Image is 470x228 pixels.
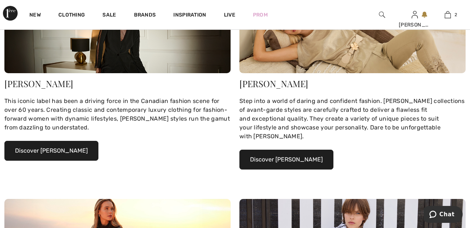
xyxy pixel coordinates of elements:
div: [PERSON_NAME] [4,79,231,88]
span: 2 [455,11,457,18]
a: Sale [102,12,116,19]
a: 2 [431,10,464,19]
iframe: Opens a widget where you can chat to one of our agents [424,206,463,224]
img: My Info [412,10,418,19]
a: Sign In [412,11,418,18]
div: [PERSON_NAME] [399,21,431,29]
img: search the website [379,10,385,19]
span: Inspiration [173,12,206,19]
a: Prom [253,11,268,19]
a: Brands [134,12,156,19]
div: This iconic label has been a driving force in the Canadian fashion scene for over 60 years. Creat... [4,97,231,132]
a: New [29,12,41,19]
img: 1ère Avenue [3,6,18,21]
button: Discover [PERSON_NAME] [239,150,333,170]
button: Discover [PERSON_NAME] [4,141,98,161]
a: Live [224,11,235,19]
img: My Bag [445,10,451,19]
div: [PERSON_NAME] [239,79,466,88]
div: Step into a world of daring and confident fashion. [PERSON_NAME] collections of avant-garde style... [239,97,466,141]
a: Clothing [58,12,85,19]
